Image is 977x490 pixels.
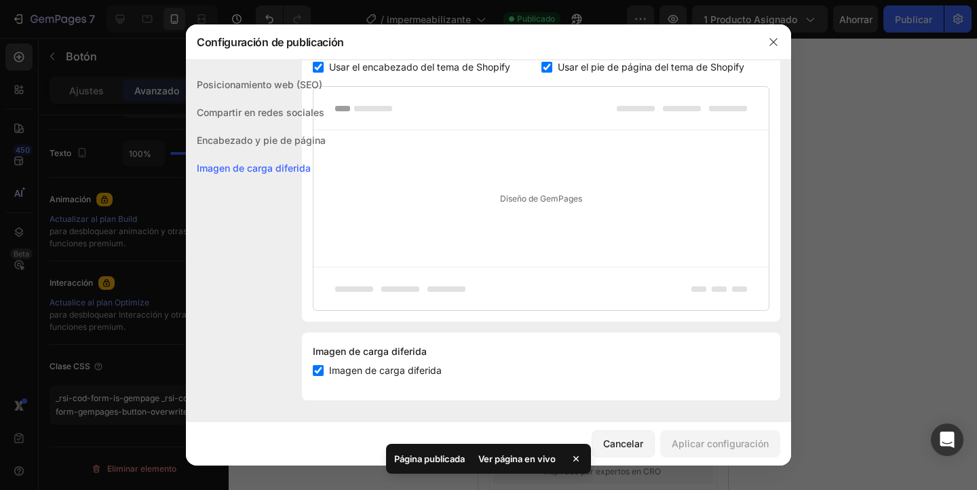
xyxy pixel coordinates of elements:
button: <p>¡Compra y paga en casa!</p> [26,195,224,233]
div: Abrir Intercom Messenger [931,423,963,456]
font: Página publicada [394,453,465,464]
font: Diseño de GemPages [500,193,582,204]
font: inspirado por expertos en CRO [65,428,183,438]
font: Cancelar [603,438,643,449]
div: Rich Text Editor. Editing area: main [65,203,202,225]
button: Aplicar configuración [660,430,780,457]
font: Compartir en redes sociales [197,107,324,118]
font: Usar el pie de página del tema de Shopify [558,61,744,73]
font: Usar el encabezado del tema de Shopify [329,61,510,73]
font: Imagen de carga diferida [313,345,427,357]
font: Añadir sección [17,382,83,394]
font: Aplicar configuración [672,438,769,449]
font: Ver página en vivo [478,453,556,464]
font: Posicionamiento web (SEO) [197,79,322,90]
font: [PERSON_NAME] [86,412,164,423]
p: ¡Compra y paga en casa! [65,203,202,225]
font: Imagen de carga diferida [329,364,442,376]
font: Configuración de publicación [197,35,344,49]
div: Button [31,165,61,177]
font: Encabezado y pie de página [197,134,326,146]
font: Imagen de carga diferida [197,162,311,174]
button: Cancelar [592,430,655,457]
